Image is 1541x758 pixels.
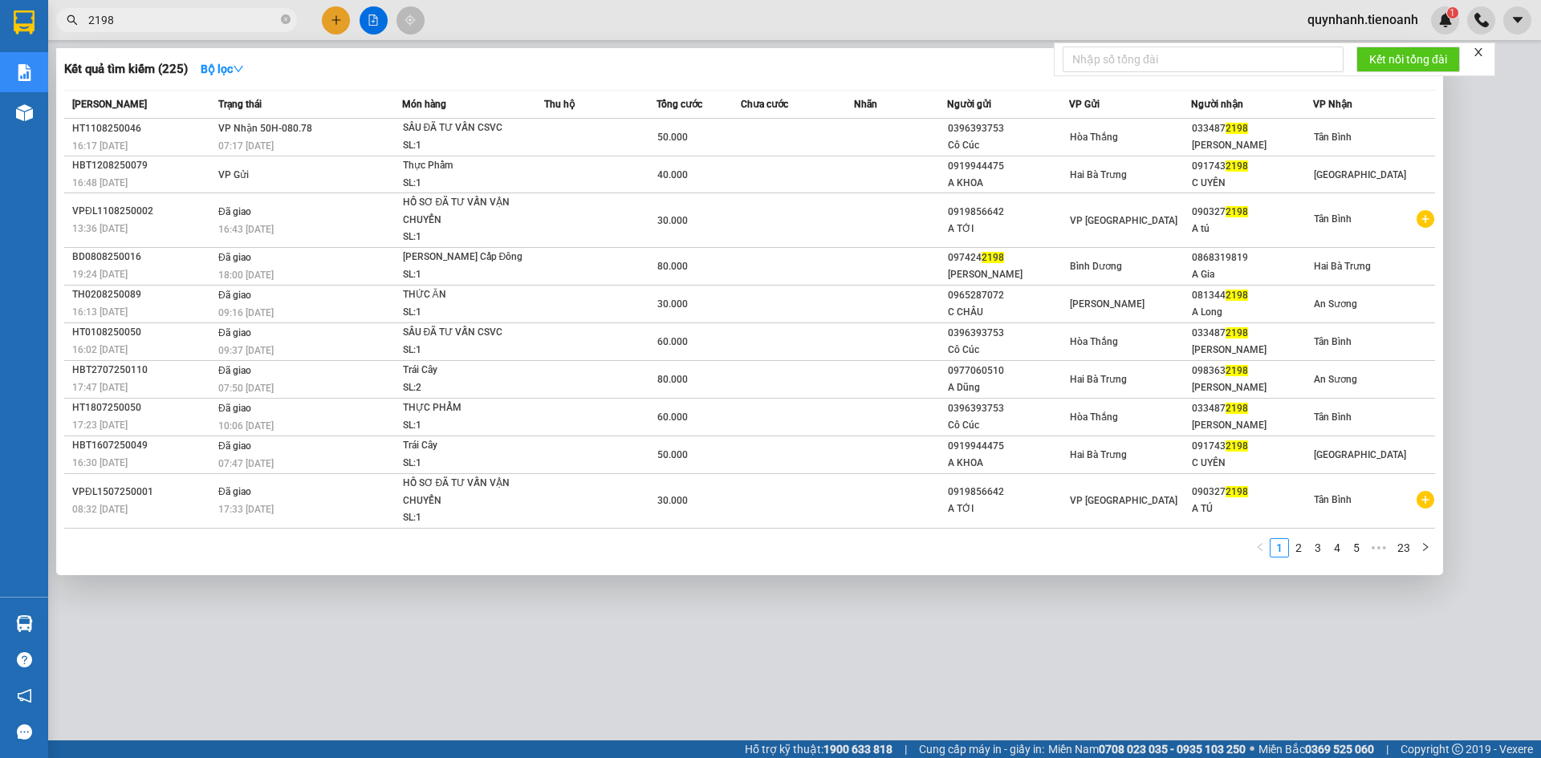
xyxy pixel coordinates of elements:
[948,304,1068,321] div: C CHÂU
[1192,455,1312,472] div: C UYÊN
[657,99,702,110] span: Tổng cước
[948,325,1068,342] div: 0396393753
[72,306,128,318] span: 16:13 [DATE]
[188,56,257,82] button: Bộ lọcdown
[1289,538,1308,557] li: 2
[1356,47,1460,72] button: Kết nối tổng đài
[657,336,688,347] span: 60.000
[948,221,1068,237] div: A TỚI
[948,438,1068,455] div: 0919944475
[1070,261,1122,272] span: Bình Dương
[403,324,523,342] div: SẦU ĐÃ TƯ VẤN CSVC
[403,437,523,455] div: Trái Cây
[218,403,251,414] span: Đã giao
[403,304,523,322] div: SL: 1
[403,362,523,379] div: Trái Cây
[982,252,1004,263] span: 2198
[1255,542,1265,552] span: left
[1393,539,1415,557] a: 23
[218,383,274,394] span: 07:50 [DATE]
[1348,539,1365,557] a: 5
[1226,365,1248,376] span: 2198
[1226,403,1248,414] span: 2198
[403,399,523,417] div: THỰC PHẨM
[657,261,688,272] span: 80.000
[1192,287,1312,304] div: 081344
[218,252,251,263] span: Đã giao
[948,266,1068,283] div: [PERSON_NAME]
[403,175,523,193] div: SL: 1
[72,457,128,468] span: 16:30 [DATE]
[1226,440,1248,452] span: 2198
[218,123,312,134] span: VP Nhận 50H-080.78
[233,63,244,75] span: down
[1250,538,1270,557] li: Previous Page
[1069,99,1100,110] span: VP Gửi
[1192,342,1312,359] div: [PERSON_NAME]
[218,365,251,376] span: Đã giao
[1226,327,1248,338] span: 2198
[1314,261,1371,272] span: Hai Bà Trưng
[1314,169,1406,180] span: [GEOGRAPHIC_DATA]
[657,495,688,506] span: 30.000
[1226,486,1248,497] span: 2198
[1192,325,1312,342] div: 033487
[948,120,1068,137] div: 0396393753
[1416,538,1435,557] button: right
[72,437,213,454] div: HBT1607250049
[1070,449,1127,460] span: Hai Bà Trưng
[1070,336,1118,347] span: Hòa Thắng
[1314,213,1352,225] span: Tân Bình
[218,307,274,318] span: 09:16 [DATE]
[1192,304,1312,321] div: A Long
[1226,160,1248,172] span: 2198
[948,400,1068,417] div: 0396393753
[1314,494,1352,505] span: Tân Bình
[17,652,32,667] span: question-circle
[72,249,213,266] div: BD0808250016
[1421,542,1430,552] span: right
[1192,249,1312,266] div: 0868319819
[948,501,1068,517] div: A TỚI
[218,140,274,152] span: 07:17 [DATE]
[17,724,32,740] span: message
[1192,484,1312,501] div: 090327
[1328,538,1347,557] li: 4
[1250,538,1270,557] button: left
[1192,417,1312,434] div: [PERSON_NAME]
[218,504,274,515] span: 17:33 [DATE]
[948,342,1068,359] div: Cô Cúc
[72,399,213,416] div: HT1807250050
[1070,411,1118,423] span: Hòa Thắng
[72,344,128,355] span: 16:02 [DATE]
[72,157,213,174] div: HBT1208250079
[218,345,274,356] span: 09:37 [DATE]
[1070,374,1127,385] span: Hai Bà Trưng
[657,298,688,310] span: 30.000
[657,169,688,180] span: 40.000
[72,420,128,431] span: 17:23 [DATE]
[72,99,147,110] span: [PERSON_NAME]
[1192,120,1312,137] div: 033487
[1070,169,1127,180] span: Hai Bà Trưng
[544,99,575,110] span: Thu hộ
[72,269,128,280] span: 19:24 [DATE]
[1416,538,1435,557] li: Next Page
[1366,538,1392,557] span: •••
[1369,51,1447,68] span: Kết nối tổng đài
[403,455,523,472] div: SL: 1
[1366,538,1392,557] li: Next 5 Pages
[403,286,523,304] div: THỨC ĂN
[657,215,688,226] span: 30.000
[1192,438,1312,455] div: 091743
[1063,47,1344,72] input: Nhập số tổng đài
[218,486,251,497] span: Đã giao
[201,63,244,75] strong: Bộ lọc
[72,120,213,137] div: HT1108250046
[948,249,1068,266] div: 097424
[1070,298,1145,310] span: [PERSON_NAME]
[403,229,523,246] div: SL: 1
[72,223,128,234] span: 13:36 [DATE]
[657,132,688,143] span: 50.000
[403,475,523,509] div: HỒ SƠ ĐÃ TƯ VẤN VẬN CHUYỂN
